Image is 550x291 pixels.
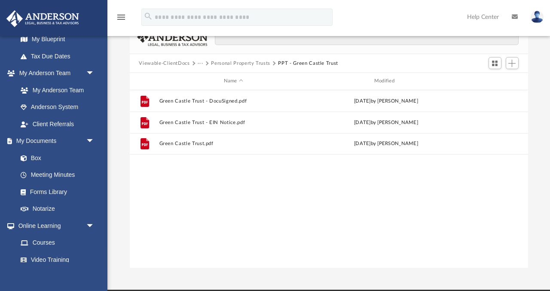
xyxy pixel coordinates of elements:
[139,60,189,67] button: Viewable-ClientDocs
[12,31,103,48] a: My Blueprint
[278,60,338,67] button: PPT - Green Castle Trust
[159,98,308,104] button: Green Castle Trust - DocuSigned.pdf
[198,60,203,67] button: ···
[12,82,99,99] a: My Anderson Team
[12,251,99,268] a: Video Training
[86,133,103,150] span: arrow_drop_down
[12,183,99,200] a: Forms Library
[531,11,544,23] img: User Pic
[464,77,524,85] div: id
[86,65,103,82] span: arrow_drop_down
[133,77,155,85] div: id
[159,120,308,125] button: Green Castle Trust - EIN Notice.pdf
[116,16,126,22] a: menu
[116,12,126,22] i: menu
[130,90,528,268] div: grid
[4,10,82,27] img: Anderson Advisors Platinum Portal
[312,118,460,126] div: [DATE] by [PERSON_NAME]
[12,234,103,252] a: Courses
[144,12,153,21] i: search
[12,149,99,167] a: Box
[311,77,460,85] div: Modified
[6,65,103,82] a: My Anderson Teamarrow_drop_down
[215,29,518,45] input: Search files and folders
[6,217,103,234] a: Online Learningarrow_drop_down
[6,133,103,150] a: My Documentsarrow_drop_down
[211,60,270,67] button: Personal Property Trusts
[312,140,460,148] div: [DATE] by [PERSON_NAME]
[159,141,308,146] button: Green Castle Trust.pdf
[12,115,103,133] a: Client Referrals
[312,97,460,105] div: [DATE] by [PERSON_NAME]
[506,57,519,69] button: Add
[12,99,103,116] a: Anderson System
[489,57,501,69] button: Switch to Grid View
[12,48,107,65] a: Tax Due Dates
[12,167,103,184] a: Meeting Minutes
[159,77,308,85] div: Name
[12,200,103,218] a: Notarize
[86,217,103,235] span: arrow_drop_down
